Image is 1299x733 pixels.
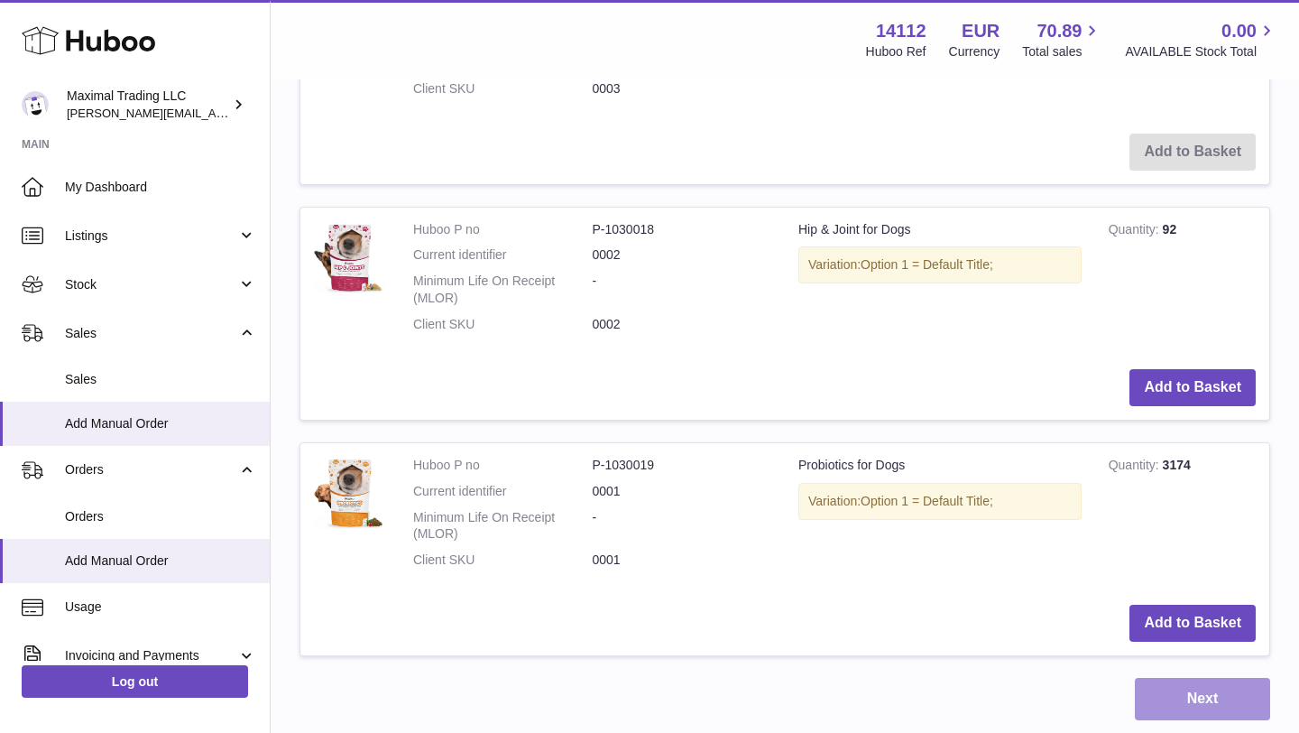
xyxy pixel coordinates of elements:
button: Add to Basket [1129,369,1256,406]
span: Sales [65,325,237,342]
span: Orders [65,461,237,478]
div: Huboo Ref [866,43,926,60]
a: Log out [22,665,248,698]
span: Orders [65,508,256,525]
span: Option 1 = Default Title; [861,494,993,508]
div: Maximal Trading LLC [67,88,229,122]
strong: Quantity [1109,458,1163,477]
dd: 0002 [593,316,772,333]
div: Variation: [798,483,1082,520]
dt: Client SKU [413,316,593,333]
strong: EUR [962,19,1000,43]
dd: 0001 [593,483,772,500]
a: 0.00 AVAILABLE Stock Total [1125,19,1277,60]
span: Add Manual Order [65,415,256,432]
img: Probiotics for Dogs [314,457,386,529]
dt: Minimum Life On Receipt (MLOR) [413,273,593,307]
img: scott@scottkanacher.com [22,91,49,118]
dt: Client SKU [413,552,593,569]
span: Usage [65,598,256,616]
dd: 0001 [593,552,772,569]
dd: - [593,273,772,307]
dd: 0003 [593,80,772,97]
dt: Current identifier [413,483,593,500]
strong: 14112 [876,19,926,43]
dt: Huboo P no [413,457,593,474]
div: Currency [949,43,1000,60]
td: Hip & Joint for Dogs [785,208,1095,356]
dd: 0002 [593,246,772,264]
div: Domain: [DOMAIN_NAME] [47,47,198,61]
span: Sales [65,371,256,388]
span: Option 1 = Default Title; [861,257,993,272]
span: Total sales [1022,43,1102,60]
span: My Dashboard [65,179,256,196]
span: AVAILABLE Stock Total [1125,43,1277,60]
span: 0.00 [1221,19,1257,43]
div: Variation: [798,246,1082,283]
a: 70.89 Total sales [1022,19,1102,60]
img: tab_domain_overview_orange.svg [49,105,63,119]
span: Stock [65,276,237,293]
div: Keywords by Traffic [199,107,304,118]
td: 92 [1095,208,1269,356]
img: tab_keywords_by_traffic_grey.svg [180,105,194,119]
span: Add Manual Order [65,552,256,570]
img: Hip & Joint for Dogs [314,221,386,293]
strong: Quantity [1109,222,1163,241]
button: Add to Basket [1129,605,1256,642]
span: 70.89 [1036,19,1082,43]
span: Listings [65,227,237,245]
dd: P-1030019 [593,457,772,474]
dt: Current identifier [413,246,593,264]
img: logo_orange.svg [29,29,43,43]
dd: - [593,509,772,543]
td: 3174 [1095,443,1269,591]
span: Invoicing and Payments [65,647,237,664]
div: v 4.0.25 [51,29,88,43]
dd: P-1030018 [593,221,772,238]
img: website_grey.svg [29,47,43,61]
dt: Huboo P no [413,221,593,238]
dt: Client SKU [413,80,593,97]
button: Next [1135,678,1270,720]
div: Domain Overview [69,107,161,118]
span: [PERSON_NAME][EMAIL_ADDRESS][DOMAIN_NAME] [67,106,362,120]
td: Probiotics for Dogs [785,443,1095,591]
dt: Minimum Life On Receipt (MLOR) [413,509,593,543]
